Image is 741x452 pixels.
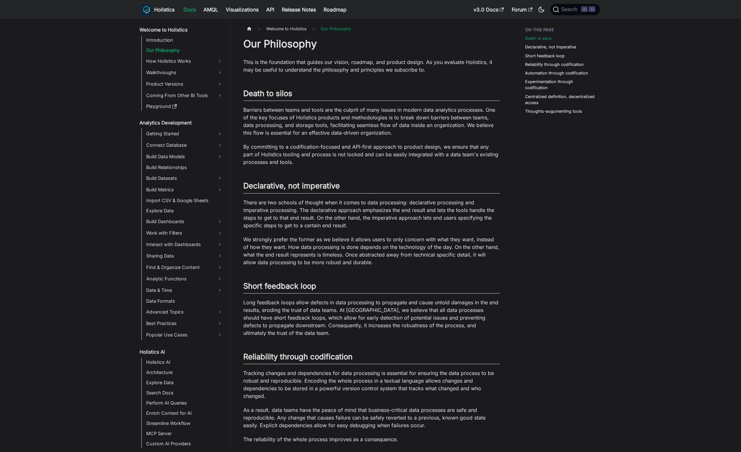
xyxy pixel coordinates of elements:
[243,199,500,229] p: There are two schools of thought when it comes to data processing: declarative processing and imp...
[550,4,600,15] button: Search (Command+K)
[144,285,225,295] a: Date & Time
[144,274,225,284] a: Analytic Functions
[144,399,225,407] a: Perform AI Queries
[525,35,552,41] a: Death to silos
[144,196,225,205] a: Import CSV & Google Sheets
[144,90,225,101] a: Coming From Other BI Tools
[243,38,500,50] h1: Our Philosophy
[144,251,225,261] a: Sharing Data
[320,4,350,15] a: Roadmap
[144,56,225,66] a: How Holistics Works
[144,79,225,89] a: Product Versions
[525,61,584,67] a: Reliability through codification
[243,435,500,443] p: The reliability of the whole process improves as a consequence.
[222,4,262,15] a: Visualizations
[138,25,225,34] a: Welcome to Holistics
[144,185,225,195] a: Build Metrics
[243,299,500,337] p: Long feedback loops allow defects in data processing to propagate and cause untold damages in the...
[144,67,225,78] a: Walkthroughs
[243,281,500,293] h2: Short feedback loop
[144,368,225,377] a: Architecture
[262,4,278,15] a: API
[200,4,222,15] a: AMQL
[525,70,588,76] a: Automation through codification
[180,4,200,15] a: Docs
[144,46,225,55] a: Our Philosophy
[243,106,500,137] p: Barriers between teams and tools are the culprit of many issues in modern data analytics processe...
[135,19,231,452] nav: Docs sidebar
[141,4,175,15] a: HolisticsHolistics
[144,330,225,340] a: Popular Use Cases
[525,44,576,50] a: Declarative, not imperative
[144,102,225,111] a: Playground
[525,94,596,106] a: Centralized definition, decentralized access
[141,4,152,15] img: Holistics
[144,36,225,45] a: Introduction
[243,369,500,400] p: Tracking changes and dependencies for data processing is essential for ensuring the data process ...
[243,406,500,429] p: As a result, data teams have the peace of mind that business-critical data processes are safe and...
[581,6,588,12] kbd: ⌘
[144,429,225,438] a: MCP Server
[144,388,225,397] a: Search Docs
[138,348,225,357] a: Holistics AI
[243,89,500,101] h2: Death to silos
[144,239,225,250] a: Interact with Dashboards
[144,206,225,215] a: Explore Data
[144,173,225,183] a: Build Datasets
[144,358,225,367] a: Holistics AI
[144,307,225,317] a: Advanced Topics
[144,262,225,272] a: Find & Organize Content
[144,228,225,238] a: Work with Filters
[278,4,320,15] a: Release Notes
[144,140,225,150] a: Connect Database
[243,143,500,166] p: By committing to a codification-focused and API-first approach to product design, we ensure that ...
[243,24,500,33] nav: Breadcrumbs
[243,24,255,33] a: Home page
[525,108,582,114] a: Thoughts-augumenting tools
[536,4,546,15] button: Switch between dark and light mode (currently dark mode)
[243,181,500,193] h2: Declarative, not imperative
[138,118,225,127] a: Analytics Development
[243,236,500,266] p: We strongly prefer the former as we believe it allows users to only concern with what they want, ...
[144,297,225,306] a: Data Formats
[144,318,225,328] a: Best Practices
[508,4,536,15] a: Forum
[589,6,595,12] kbd: K
[154,6,175,13] b: Holistics
[525,53,565,59] a: Short feedback loop
[144,152,225,162] a: Build Data Models
[525,79,596,91] a: Experimentation through codification
[243,58,500,74] p: This is the foundation that guides our vision, roadmap, and product design. As you evaluate Holis...
[470,4,508,15] a: v3.0 Docs
[559,7,581,12] span: Search
[263,24,310,33] span: Welcome to Holistics
[144,439,225,448] a: Custom AI Providers
[317,24,354,33] span: Our Philosophy
[144,378,225,387] a: Explore Data
[243,352,500,364] h2: Reliability through codification
[144,163,225,172] a: Build Relationships
[144,129,225,139] a: Getting Started
[144,409,225,418] a: Enrich Context for AI
[144,419,225,428] a: Streamline Workflow
[144,216,225,227] a: Build Dashboards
